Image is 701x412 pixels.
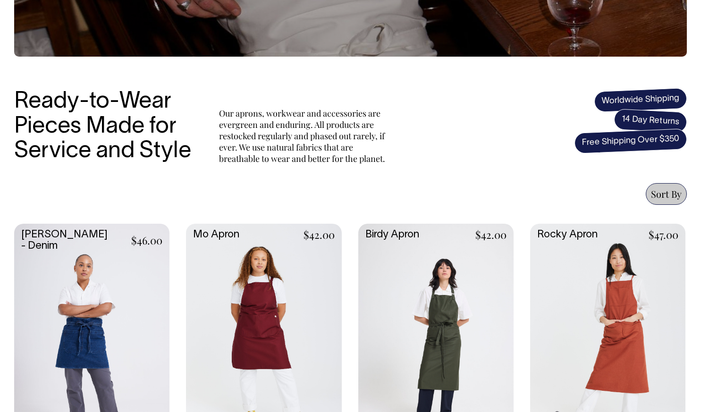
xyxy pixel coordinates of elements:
[574,128,687,154] span: Free Shipping Over $350
[651,187,682,200] span: Sort By
[614,109,687,133] span: 14 Day Returns
[594,88,687,112] span: Worldwide Shipping
[219,108,389,164] p: Our aprons, workwear and accessories are evergreen and enduring. All products are restocked regul...
[14,90,198,164] h3: Ready-to-Wear Pieces Made for Service and Style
